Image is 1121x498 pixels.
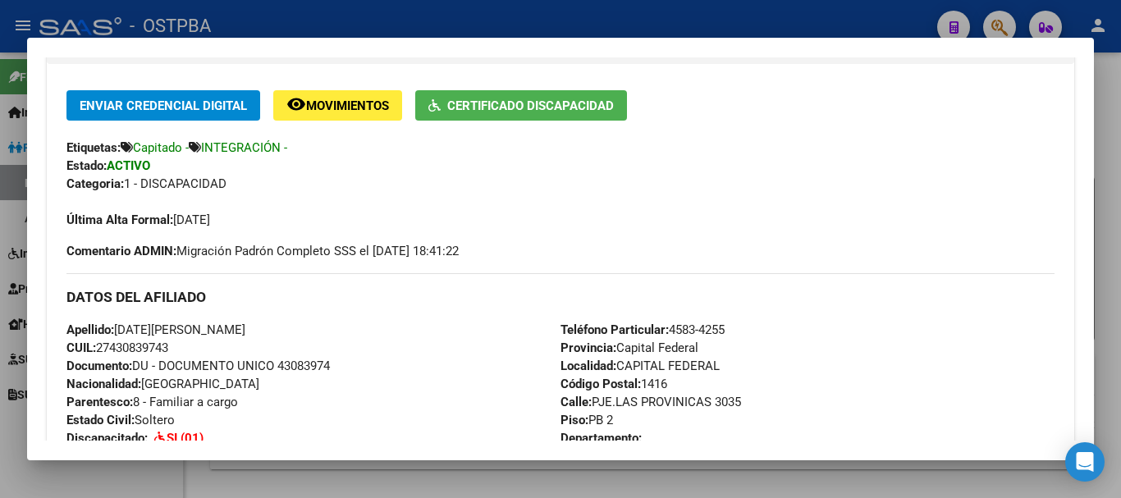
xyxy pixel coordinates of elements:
h3: DATOS DEL AFILIADO [66,288,1055,306]
strong: ACTIVO [107,158,150,173]
strong: Departamento: [560,431,642,445]
span: Certificado Discapacidad [447,98,614,113]
strong: Provincia: [560,340,616,355]
strong: Parentesco: [66,395,133,409]
mat-icon: remove_red_eye [286,94,306,114]
strong: Calle: [560,395,592,409]
button: Enviar Credencial Digital [66,90,260,121]
strong: Piso: [560,413,588,427]
button: Movimientos [273,90,402,121]
span: Capitado - [133,140,189,155]
strong: Categoria: [66,176,124,191]
span: INTEGRACIÓN - [201,140,287,155]
strong: Documento: [66,359,132,373]
strong: SI (01) [167,431,204,445]
strong: Nacionalidad: [66,377,141,391]
span: Capital Federal [560,340,698,355]
span: Soltero [66,413,175,427]
strong: Apellido: [66,322,114,337]
strong: Comentario ADMIN: [66,244,176,258]
strong: Etiquetas: [66,140,121,155]
span: [DATE] [66,212,210,227]
strong: Estado Civil: [66,413,135,427]
button: Certificado Discapacidad [415,90,627,121]
span: Enviar Credencial Digital [80,98,247,113]
strong: Estado: [66,158,107,173]
div: Open Intercom Messenger [1065,442,1105,482]
div: 1 - DISCAPACIDAD [66,175,1055,193]
span: Movimientos [306,98,389,113]
span: Migración Padrón Completo SSS el [DATE] 18:41:22 [66,242,459,260]
span: PB 2 [560,413,613,427]
span: [GEOGRAPHIC_DATA] [66,377,259,391]
strong: Última Alta Formal: [66,212,173,227]
span: 27430839743 [66,340,168,355]
span: 4583-4255 [560,322,725,337]
span: 8 - Familiar a cargo [66,395,238,409]
span: PJE.LAS PROVINICAS 3035 [560,395,741,409]
span: 1416 [560,377,667,391]
strong: CUIL: [66,340,96,355]
span: [DATE][PERSON_NAME] [66,322,245,337]
span: DU - DOCUMENTO UNICO 43083974 [66,359,330,373]
strong: Localidad: [560,359,616,373]
strong: Teléfono Particular: [560,322,669,337]
span: CAPITAL FEDERAL [560,359,720,373]
strong: Código Postal: [560,377,641,391]
strong: Discapacitado: [66,431,148,445]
